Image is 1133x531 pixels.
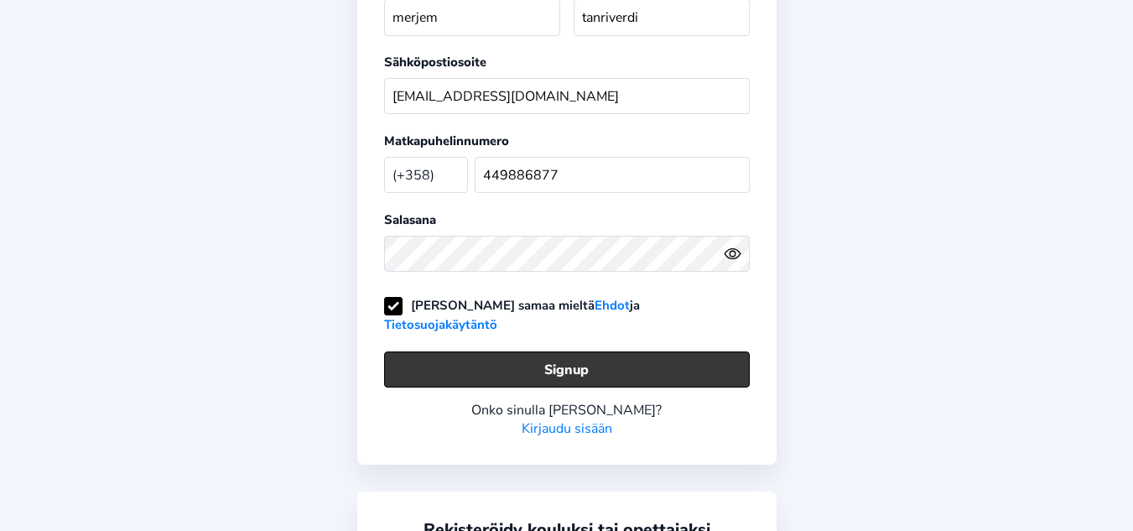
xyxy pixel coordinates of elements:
[384,78,750,114] input: Your email address
[522,419,612,438] a: Kirjaudu sisään
[384,351,750,388] button: Signup
[595,297,630,314] a: Ehdot
[384,211,436,228] label: Salasana
[724,245,741,263] ion-icon: eye outline
[384,297,640,333] label: [PERSON_NAME] samaa mieltä ja
[384,54,486,70] label: Sähköpostiosoite
[384,316,497,333] a: Tietosuojakäytäntö
[384,133,509,149] label: Matkapuhelinnumero
[384,401,750,419] div: Onko sinulla [PERSON_NAME]?
[475,157,750,193] input: Your mobile number
[724,245,749,263] button: eye outlineeye off outline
